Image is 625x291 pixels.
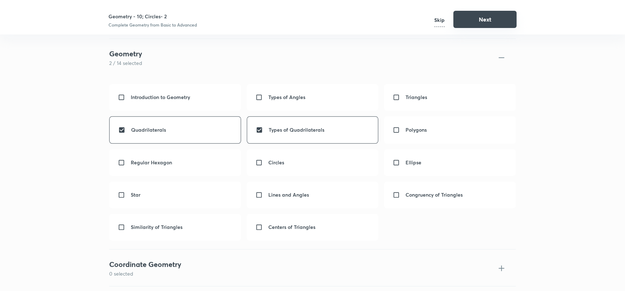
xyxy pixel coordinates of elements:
p: 0 selected [109,270,491,277]
p: Ellipse [406,159,421,166]
p: Similarity of Triangles [131,223,182,231]
p: Congruency of Triangles [406,191,463,198]
p: Circles [268,159,284,166]
p: Introduction to Geometry [131,93,190,101]
p: Quadrilaterals [131,126,166,133]
div: Coordinate Geometry0 selected [109,249,516,286]
p: Skip [434,13,445,27]
h6: Complete Geometry from Basic to Advanced [108,22,197,28]
h6: Geometry - 10; Circles- 2 [108,13,197,20]
button: Next [453,11,517,28]
p: Types of Quadrilaterals [269,126,324,133]
p: 2 / 14 selected [109,59,491,67]
p: Centers of Triangles [268,223,315,231]
p: Triangles [406,93,427,101]
span: Support [28,6,47,11]
p: Lines and Angles [268,191,309,198]
h4: Geometry [109,48,491,59]
p: Polygons [406,126,427,133]
h4: Coordinate Geometry [109,259,491,270]
div: Geometry2 / 14 selected [109,38,516,75]
p: Star [131,191,140,198]
p: Regular Hexagon [131,159,172,166]
p: Types of Angles [268,93,305,101]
